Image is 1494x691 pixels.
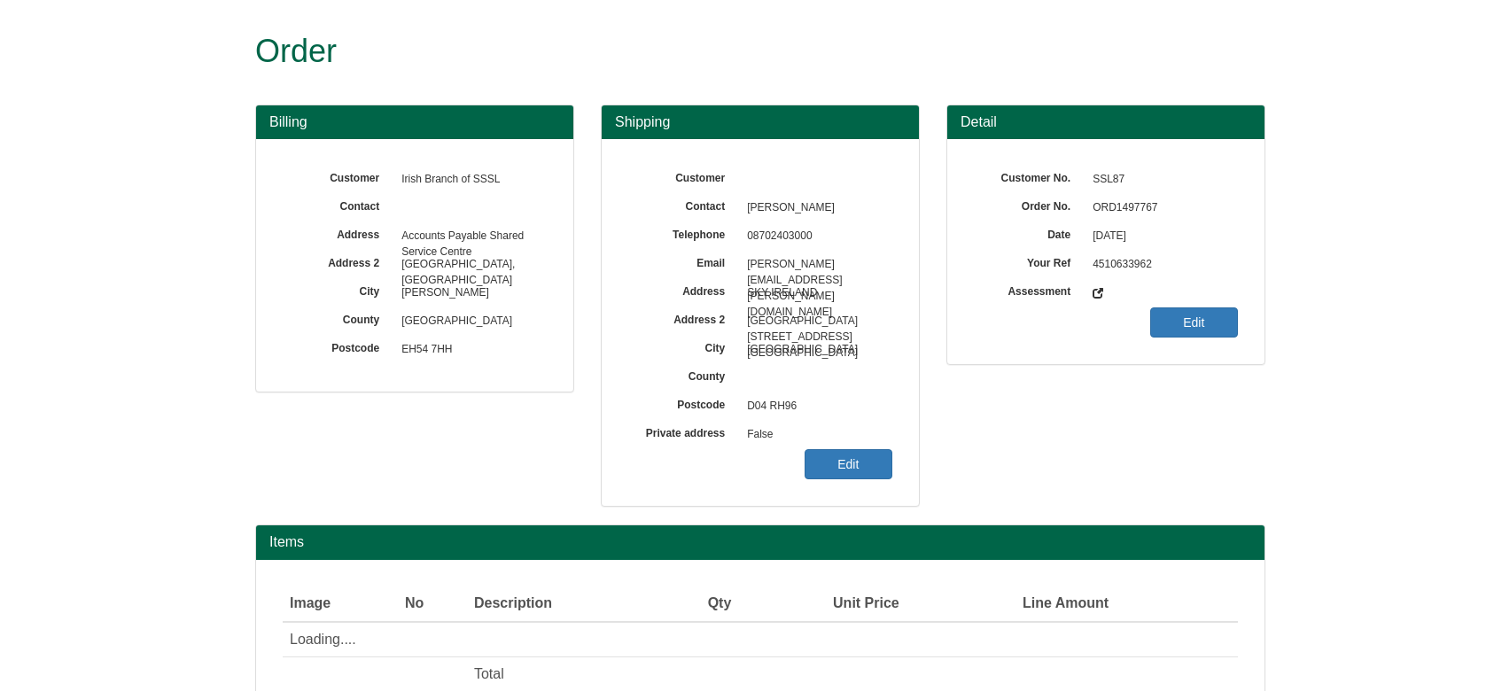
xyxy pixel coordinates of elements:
label: Postcode [628,392,738,413]
span: [GEOGRAPHIC_DATA], [GEOGRAPHIC_DATA] [393,251,547,279]
td: Loading.... [283,622,1238,657]
span: Irish Branch of SSSL [393,166,547,194]
label: Contact [283,194,393,214]
h3: Shipping [615,114,906,130]
label: Your Ref [974,251,1084,271]
label: Telephone [628,222,738,243]
h2: Items [269,534,1251,550]
label: Private address [628,421,738,441]
label: Customer No. [974,166,1084,186]
span: Accounts Payable Shared Service Centre [393,222,547,251]
label: Assessment [974,279,1084,299]
label: Postcode [283,336,393,356]
label: Address 2 [283,251,393,271]
span: [PERSON_NAME][EMAIL_ADDRESS][PERSON_NAME][DOMAIN_NAME] [738,251,892,279]
label: Date [974,222,1084,243]
th: Unit Price [738,586,906,622]
label: County [628,364,738,384]
h3: Billing [269,114,560,130]
a: Edit [805,449,892,479]
span: [DATE] [1084,222,1238,251]
label: City [628,336,738,356]
h1: Order [255,34,1199,69]
label: Address 2 [628,307,738,328]
span: False [738,421,892,449]
th: Qty [659,586,738,622]
label: Customer [628,166,738,186]
th: Image [283,586,398,622]
label: Address [283,222,393,243]
label: Order No. [974,194,1084,214]
span: [GEOGRAPHIC_DATA] [393,307,547,336]
span: SSL87 [1084,166,1238,194]
label: County [283,307,393,328]
span: 08702403000 [738,222,892,251]
span: [GEOGRAPHIC_DATA][STREET_ADDRESS][GEOGRAPHIC_DATA] [738,307,892,336]
th: No [398,586,467,622]
label: Email [628,251,738,271]
h3: Detail [961,114,1251,130]
span: EH54 7HH [393,336,547,364]
label: Address [628,279,738,299]
label: Customer [283,166,393,186]
span: [PERSON_NAME] [393,279,547,307]
span: SKY IRELAND [738,279,892,307]
span: [PERSON_NAME] [738,194,892,222]
span: [GEOGRAPHIC_DATA] [738,336,892,364]
label: Contact [628,194,738,214]
label: City [283,279,393,299]
th: Description [467,586,659,622]
span: D04 RH96 [738,392,892,421]
span: 4510633962 [1084,251,1238,279]
span: ORD1497767 [1084,194,1238,222]
th: Line Amount [907,586,1116,622]
a: Edit [1150,307,1238,338]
